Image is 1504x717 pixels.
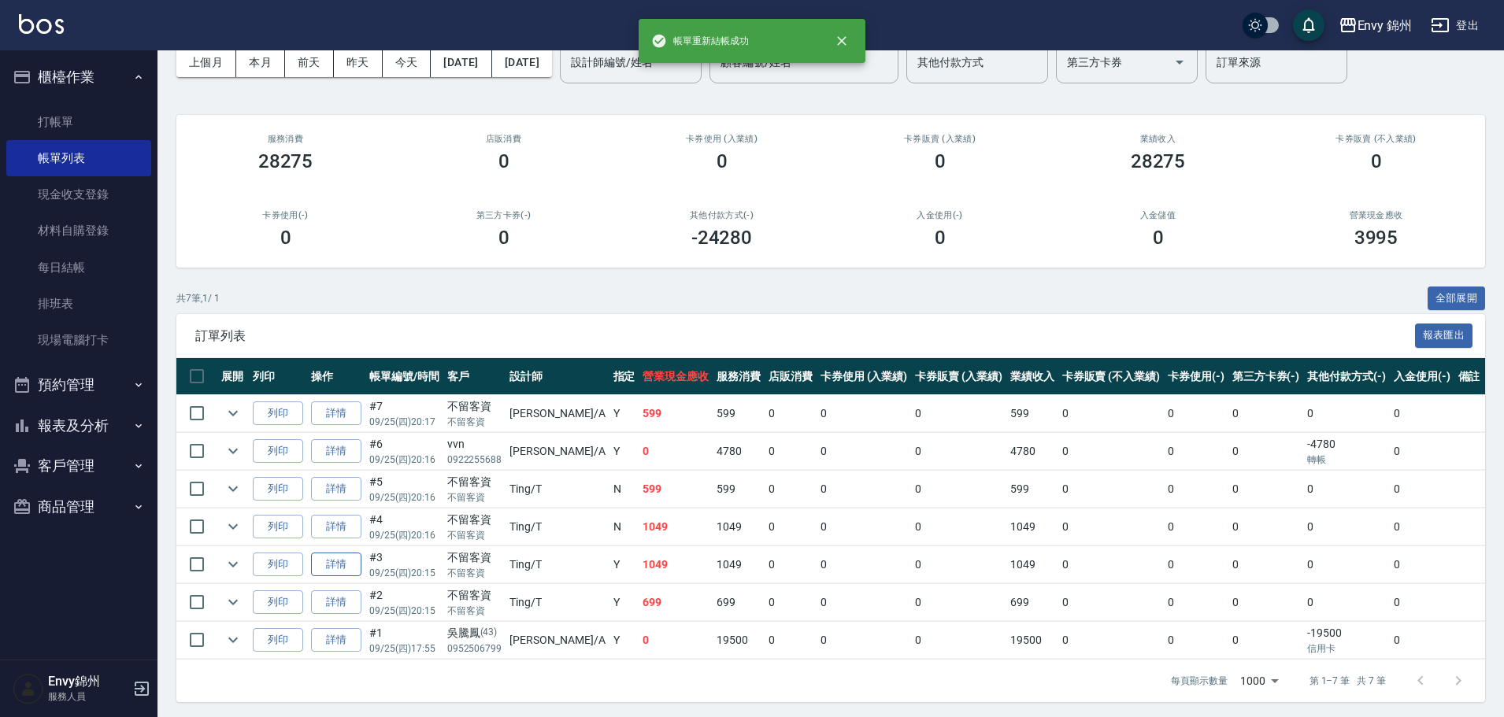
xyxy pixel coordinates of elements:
[1228,508,1304,545] td: 0
[365,471,443,508] td: #5
[369,641,439,656] p: 09/25 (四) 17:55
[765,358,817,395] th: 店販消費
[6,445,151,486] button: 客戶管理
[258,150,313,172] h3: 28275
[817,622,912,659] td: 0
[1286,134,1466,144] h2: 卡券販賣 (不入業績)
[765,471,817,508] td: 0
[911,622,1006,659] td: 0
[253,477,303,501] button: 列印
[1307,641,1386,656] p: 信用卡
[639,471,713,508] td: 599
[13,673,44,704] img: Person
[6,104,151,140] a: 打帳單
[447,415,502,429] p: 不留客資
[217,358,249,395] th: 展開
[911,395,1006,432] td: 0
[1228,358,1304,395] th: 第三方卡券(-)
[1371,150,1382,172] h3: 0
[1415,323,1473,348] button: 報表匯出
[311,477,361,501] a: 詳情
[850,210,1030,220] h2: 入金使用(-)
[365,584,443,621] td: #2
[609,358,639,395] th: 指定
[817,471,912,508] td: 0
[6,140,151,176] a: 帳單列表
[506,546,609,583] td: Ting /T
[1006,546,1058,583] td: 1049
[6,57,151,98] button: 櫃檯作業
[1303,546,1390,583] td: 0
[1390,471,1454,508] td: 0
[817,508,912,545] td: 0
[369,604,439,618] p: 09/25 (四) 20:15
[221,590,245,614] button: expand row
[498,227,509,249] h3: 0
[1006,358,1058,395] th: 業績收入
[365,546,443,583] td: #3
[280,227,291,249] h3: 0
[713,508,765,545] td: 1049
[506,584,609,621] td: Ting /T
[48,674,128,689] h5: Envy錦州
[911,433,1006,470] td: 0
[1164,584,1228,621] td: 0
[1390,395,1454,432] td: 0
[195,328,1415,344] span: 訂單列表
[1228,395,1304,432] td: 0
[307,358,365,395] th: 操作
[195,134,376,144] h3: 服務消費
[911,584,1006,621] td: 0
[6,364,151,405] button: 預約管理
[311,439,361,464] a: 詳情
[1058,358,1164,395] th: 卡券販賣 (不入業績)
[1303,584,1390,621] td: 0
[1428,286,1486,311] button: 全部展開
[1058,622,1164,659] td: 0
[431,48,491,77] button: [DATE]
[1303,358,1390,395] th: 其他付款方式(-)
[639,395,713,432] td: 599
[221,439,245,463] button: expand row
[765,622,817,659] td: 0
[639,433,713,470] td: 0
[639,584,713,621] td: 699
[221,628,245,652] button: expand row
[311,515,361,539] a: 詳情
[253,439,303,464] button: 列印
[413,134,594,144] h2: 店販消費
[221,515,245,538] button: expand row
[765,546,817,583] td: 0
[1332,9,1419,42] button: Envy 錦州
[6,486,151,527] button: 商品管理
[447,587,502,604] div: 不留客資
[1006,433,1058,470] td: 4780
[253,553,303,577] button: 列印
[1164,546,1228,583] td: 0
[1068,210,1248,220] h2: 入金儲值
[365,622,443,659] td: #1
[817,584,912,621] td: 0
[1228,546,1304,583] td: 0
[609,584,639,621] td: Y
[713,395,765,432] td: 599
[1006,508,1058,545] td: 1049
[447,528,502,542] p: 不留客資
[765,433,817,470] td: 0
[365,395,443,432] td: #7
[6,322,151,358] a: 現場電腦打卡
[1454,358,1484,395] th: 備註
[817,546,912,583] td: 0
[713,584,765,621] td: 699
[817,433,912,470] td: 0
[480,625,498,641] p: (43)
[911,358,1006,395] th: 卡券販賣 (入業績)
[443,358,506,395] th: 客戶
[311,628,361,652] a: 詳情
[221,477,245,501] button: expand row
[253,401,303,426] button: 列印
[311,553,361,577] a: 詳情
[506,508,609,545] td: Ting /T
[911,546,1006,583] td: 0
[1228,471,1304,508] td: 0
